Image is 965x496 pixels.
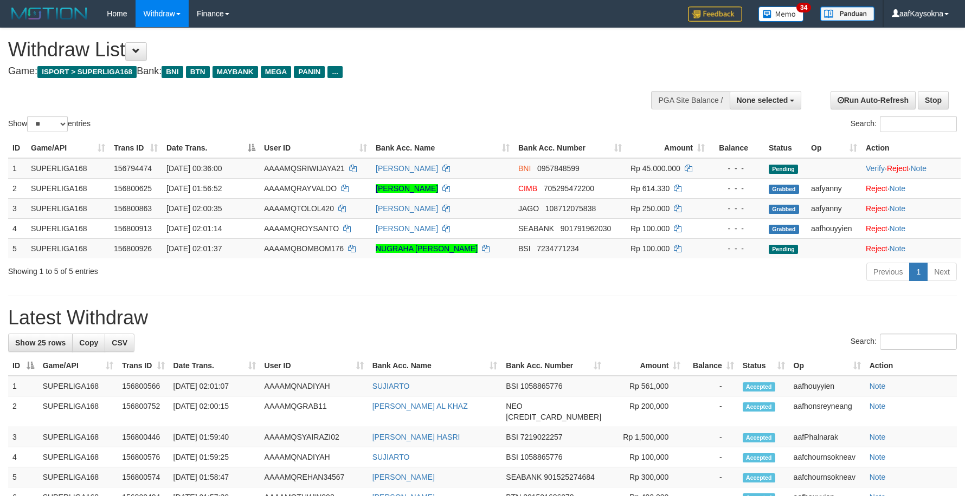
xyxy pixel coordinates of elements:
td: [DATE] 02:01:07 [169,376,260,396]
td: 1 [8,158,27,179]
a: Note [890,224,906,233]
img: Feedback.jpg [688,6,742,22]
span: [DATE] 02:01:14 [166,224,222,233]
td: AAAAMQREHAN34567 [260,467,368,487]
th: Date Trans.: activate to sort column ascending [169,356,260,376]
a: [PERSON_NAME] [376,164,438,173]
a: NUGRAHA [PERSON_NAME] [376,244,478,253]
div: - - - [713,183,760,194]
td: aafhonsreyneang [789,396,865,427]
td: SUPERLIGA168 [27,198,110,218]
a: Show 25 rows [8,334,73,352]
th: Bank Acc. Name: activate to sort column ascending [368,356,502,376]
td: AAAAMQNADIYAH [260,447,368,467]
td: SUPERLIGA168 [27,238,110,258]
label: Search: [851,116,957,132]
label: Search: [851,334,957,350]
span: Copy 1058865776 to clipboard [520,382,563,390]
td: [DATE] 02:00:15 [169,396,260,427]
th: Bank Acc. Name: activate to sort column ascending [371,138,514,158]
input: Search: [880,334,957,350]
td: [DATE] 01:59:40 [169,427,260,447]
td: · [861,218,961,238]
a: CSV [105,334,134,352]
span: [DATE] 02:00:35 [166,204,222,213]
td: 156800566 [118,376,169,396]
td: SUPERLIGA168 [38,447,118,467]
th: Action [861,138,961,158]
a: Note [870,382,886,390]
td: 3 [8,198,27,218]
a: Note [870,433,886,441]
a: [PERSON_NAME] [376,224,438,233]
td: 156800446 [118,427,169,447]
td: 4 [8,218,27,238]
th: Op: activate to sort column ascending [807,138,861,158]
div: PGA Site Balance / [651,91,729,109]
span: MEGA [261,66,292,78]
button: None selected [730,91,802,109]
td: aafhouyyien [789,376,865,396]
span: Accepted [743,473,775,482]
img: Button%20Memo.svg [758,6,804,22]
td: aafyanny [807,178,861,198]
span: [DATE] 00:36:00 [166,164,222,173]
div: - - - [713,203,760,214]
span: Copy 5859458229319158 to clipboard [506,413,601,421]
span: 156800625 [114,184,152,193]
td: aafPhalnarak [789,427,865,447]
span: Copy [79,338,98,347]
a: Note [870,402,886,410]
span: Grabbed [769,225,799,234]
th: Amount: activate to sort column ascending [606,356,685,376]
a: Previous [866,263,910,281]
span: 34 [796,3,811,12]
td: Rp 200,000 [606,396,685,427]
span: [DATE] 02:01:37 [166,244,222,253]
th: Balance: activate to sort column ascending [685,356,738,376]
span: Grabbed [769,205,799,214]
td: SUPERLIGA168 [27,218,110,238]
span: BSI [518,244,531,253]
td: 2 [8,178,27,198]
a: Reject [866,204,887,213]
a: [PERSON_NAME] AL KHAZ [372,402,468,410]
td: - [685,447,738,467]
span: PANIN [294,66,325,78]
a: Reject [866,224,887,233]
td: 156800574 [118,467,169,487]
span: Copy 7234771234 to clipboard [537,244,579,253]
th: Bank Acc. Number: activate to sort column ascending [514,138,626,158]
a: [PERSON_NAME] [376,184,438,193]
a: Reject [866,244,887,253]
td: SUPERLIGA168 [38,467,118,487]
span: AAAAMQRAYVALDO [264,184,337,193]
td: aafchournsokneav [789,447,865,467]
td: · [861,198,961,218]
td: SUPERLIGA168 [38,396,118,427]
td: aafhouyyien [807,218,861,238]
td: SUPERLIGA168 [38,376,118,396]
span: Copy 901791962030 to clipboard [561,224,611,233]
td: 3 [8,427,38,447]
span: BTN [186,66,210,78]
span: Pending [769,165,798,174]
td: · [861,178,961,198]
td: [DATE] 01:58:47 [169,467,260,487]
span: Rp 250.000 [631,204,670,213]
th: Status [764,138,807,158]
select: Showentries [27,116,68,132]
span: BNI [162,66,183,78]
a: Next [927,263,957,281]
td: SUPERLIGA168 [27,158,110,179]
span: Copy 705295472200 to clipboard [544,184,594,193]
td: [DATE] 01:59:25 [169,447,260,467]
span: Copy 901525274684 to clipboard [544,473,594,481]
span: Accepted [743,382,775,391]
div: Showing 1 to 5 of 5 entries [8,262,394,277]
a: Reject [866,184,887,193]
td: 5 [8,238,27,258]
a: Note [890,184,906,193]
a: Note [870,453,886,461]
td: 4 [8,447,38,467]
